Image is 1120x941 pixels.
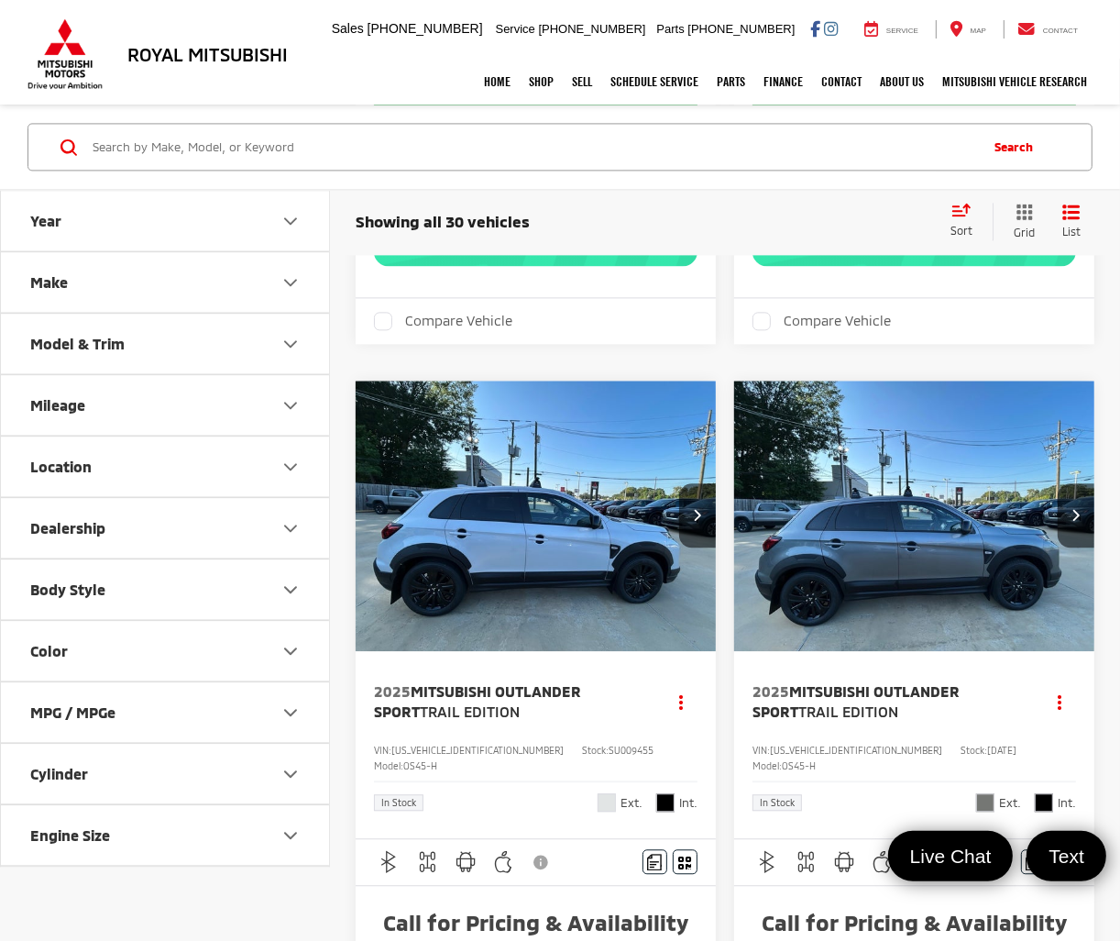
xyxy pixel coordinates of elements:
[30,827,110,845] div: Engine Size
[971,27,986,35] span: Map
[368,21,483,36] span: [PHONE_NUMBER]
[1014,226,1035,241] span: Grid
[30,459,92,476] div: Location
[708,59,754,105] a: Parts: Opens in a new tab
[280,210,302,232] div: Year
[795,850,818,873] img: 4WD/AWD
[30,581,105,599] div: Body Style
[1058,483,1094,548] button: Next image
[598,793,616,812] span: White Diamond
[1058,694,1061,709] span: dropdown dots
[999,794,1021,812] span: Ext.
[810,21,820,36] a: Facebook: Click to visit our Facebook page
[475,59,520,105] a: Home
[993,203,1049,240] button: Grid View
[901,844,1001,869] span: Live Chat
[496,22,535,36] span: Service
[888,831,1014,881] a: Live Chat
[356,212,530,230] span: Showing all 30 vehicles
[886,27,918,35] span: Service
[1,622,331,681] button: ColorColor
[798,703,898,720] span: Trail Edition
[563,59,601,105] a: Sell
[733,381,1096,652] a: 2025 Mitsubishi Outlander Sport Trail Edition2025 Mitsubishi Outlander Sport Trail Edition2025 Mi...
[24,18,106,90] img: Mitsubishi
[378,850,401,873] img: Bluetooth®
[752,312,891,330] label: Compare Vehicle
[1021,849,1046,874] button: Comments
[374,909,697,936] span: Call for Pricing & Availability
[420,703,520,720] span: Trail Edition
[851,20,932,39] a: Service
[391,745,564,756] span: [US_VEHICLE_IDENTIFICATION_NUMBER]
[91,125,977,169] input: Search by Make, Model, or Keyword
[673,849,697,874] button: Window Sticker
[280,394,302,416] div: Mileage
[355,381,718,653] img: 2025 Mitsubishi Outlander Sport Trail Edition
[752,760,782,771] span: Model:
[30,520,105,537] div: Dealership
[1004,20,1092,39] a: Contact
[1043,27,1078,35] span: Contact
[403,760,437,771] span: OS45-H
[416,850,439,873] img: 4WD/AWD
[961,745,987,756] span: Stock:
[30,397,85,415] div: Mileage
[733,381,1096,652] div: 2025 Mitsubishi Outlander Sport Trail Edition 0
[679,483,716,548] button: Next image
[1,499,331,559] button: DealershipDealership
[976,793,994,812] span: Mercury Gray Metallic
[374,760,403,771] span: Model:
[280,456,302,478] div: Location
[30,336,125,353] div: Model & Trim
[127,44,288,64] h3: Royal Mitsubishi
[687,22,795,36] span: [PHONE_NUMBER]
[374,682,411,700] span: 2025
[987,745,1016,756] span: [DATE]
[582,745,609,756] span: Stock:
[374,312,512,330] label: Compare Vehicle
[374,681,647,723] a: 2025Mitsubishi Outlander SportTrail Edition
[833,850,856,873] img: Android Auto
[280,702,302,724] div: MPG / MPGe
[280,763,302,785] div: Cylinder
[1058,794,1076,812] span: Int.
[752,681,1026,723] a: 2025Mitsubishi Outlander SportTrail Edition
[455,850,478,873] img: Android Auto
[824,21,838,36] a: Instagram: Click to visit our Instagram page
[374,682,581,720] span: Mitsubishi Outlander Sport
[679,794,697,812] span: Int.
[620,794,642,812] span: Ext.
[1,437,331,497] button: LocationLocation
[752,909,1076,936] span: Call for Pricing & Availability
[656,22,684,36] span: Parts
[280,640,302,662] div: Color
[30,274,68,292] div: Make
[812,59,871,105] a: Contact
[665,686,697,718] button: Actions
[520,59,563,105] a: Shop
[782,760,816,771] span: OS45-H
[280,333,302,355] div: Model & Trim
[30,704,115,722] div: MPG / MPGe
[280,579,302,601] div: Body Style
[1,376,331,436] button: MileageMileage
[280,271,302,293] div: Make
[30,213,61,230] div: Year
[756,850,779,873] img: Bluetooth®
[1,683,331,743] button: MPG / MPGeMPG / MPGe
[871,59,933,105] a: About Us
[752,745,770,756] span: VIN:
[752,682,789,700] span: 2025
[1049,203,1094,240] button: List View
[933,59,1096,105] a: Mitsubishi Vehicle Research
[1,315,331,374] button: Model & TrimModel & Trim
[381,798,416,807] span: In Stock
[647,854,662,869] img: Comments
[280,517,302,539] div: Dealership
[609,745,653,756] span: SU009455
[1039,844,1093,869] span: Text
[770,745,942,756] span: [US_VEHICLE_IDENTIFICATION_NUMBER]
[1027,831,1106,881] a: Text
[941,203,993,239] button: Select sort value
